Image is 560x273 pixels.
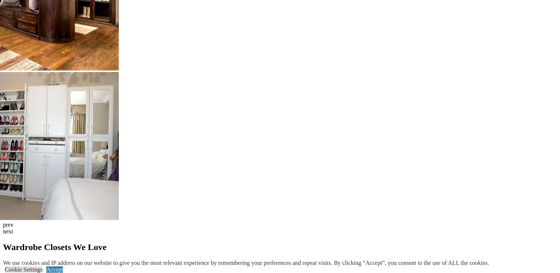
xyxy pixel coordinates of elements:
[5,266,43,273] a: Cookie Settings
[3,260,489,266] div: We use cookies and IP address on our website to give you the most relevant experience by remember...
[3,228,557,235] div: next
[3,222,557,228] div: prev
[3,242,557,252] h2: Wardrobe Closets We Love
[46,266,63,273] a: Accept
